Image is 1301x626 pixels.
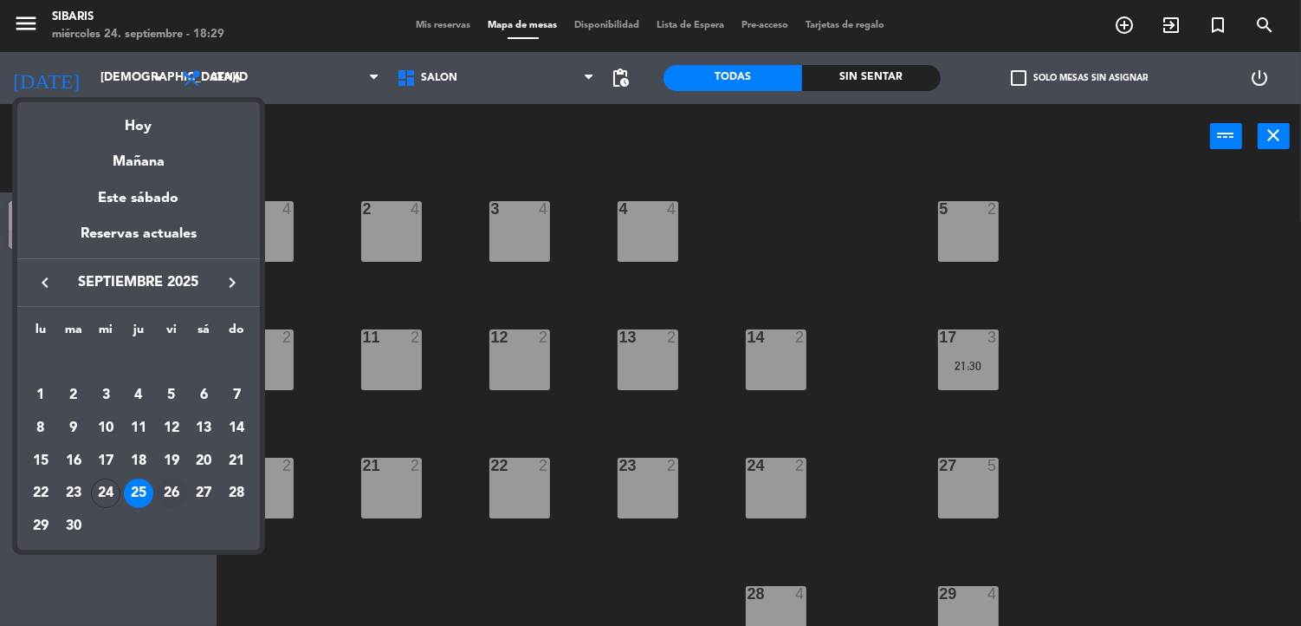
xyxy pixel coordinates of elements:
td: 12 de septiembre de 2025 [155,412,188,445]
th: martes [57,320,90,347]
th: jueves [122,320,155,347]
td: 17 de septiembre de 2025 [89,445,122,478]
td: 30 de septiembre de 2025 [57,510,90,543]
td: 4 de septiembre de 2025 [122,379,155,412]
td: 5 de septiembre de 2025 [155,379,188,412]
td: 10 de septiembre de 2025 [89,412,122,445]
td: 16 de septiembre de 2025 [57,445,90,478]
div: 21 [222,447,251,476]
div: 9 [59,414,88,443]
div: Este sábado [17,174,260,223]
div: Hoy [17,102,260,138]
th: lunes [24,320,57,347]
span: septiembre 2025 [61,271,217,294]
td: 3 de septiembre de 2025 [89,379,122,412]
div: 15 [26,447,55,476]
td: 21 de septiembre de 2025 [220,445,253,478]
div: 16 [59,447,88,476]
div: 3 [91,381,120,410]
td: 14 de septiembre de 2025 [220,412,253,445]
div: 26 [157,479,186,508]
div: 17 [91,447,120,476]
td: 9 de septiembre de 2025 [57,412,90,445]
i: keyboard_arrow_right [222,272,243,293]
div: 11 [124,414,153,443]
div: 10 [91,414,120,443]
div: 25 [124,479,153,508]
td: 29 de septiembre de 2025 [24,510,57,543]
div: 18 [124,447,153,476]
td: SEP. [24,347,253,380]
th: domingo [220,320,253,347]
td: 22 de septiembre de 2025 [24,477,57,510]
td: 18 de septiembre de 2025 [122,445,155,478]
td: 8 de septiembre de 2025 [24,412,57,445]
td: 20 de septiembre de 2025 [188,445,221,478]
td: 11 de septiembre de 2025 [122,412,155,445]
td: 27 de septiembre de 2025 [188,477,221,510]
div: 19 [157,447,186,476]
div: 30 [59,512,88,541]
td: 19 de septiembre de 2025 [155,445,188,478]
div: 7 [222,381,251,410]
td: 24 de septiembre de 2025 [89,477,122,510]
div: 14 [222,414,251,443]
i: keyboard_arrow_left [35,272,55,293]
div: 27 [189,479,218,508]
td: 7 de septiembre de 2025 [220,379,253,412]
th: sábado [188,320,221,347]
div: Reservas actuales [17,223,260,258]
td: 28 de septiembre de 2025 [220,477,253,510]
td: 13 de septiembre de 2025 [188,412,221,445]
div: 6 [189,381,218,410]
div: 28 [222,479,251,508]
div: 22 [26,479,55,508]
div: 12 [157,414,186,443]
td: 1 de septiembre de 2025 [24,379,57,412]
div: Mañana [17,138,260,173]
div: 29 [26,512,55,541]
button: keyboard_arrow_left [29,271,61,294]
td: 2 de septiembre de 2025 [57,379,90,412]
div: 23 [59,479,88,508]
div: 20 [189,447,218,476]
div: 1 [26,381,55,410]
div: 24 [91,479,120,508]
td: 26 de septiembre de 2025 [155,477,188,510]
th: miércoles [89,320,122,347]
th: viernes [155,320,188,347]
td: 25 de septiembre de 2025 [122,477,155,510]
div: 4 [124,381,153,410]
div: 2 [59,381,88,410]
div: 13 [189,414,218,443]
div: 5 [157,381,186,410]
div: 8 [26,414,55,443]
td: 6 de septiembre de 2025 [188,379,221,412]
button: keyboard_arrow_right [217,271,248,294]
td: 15 de septiembre de 2025 [24,445,57,478]
td: 23 de septiembre de 2025 [57,477,90,510]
